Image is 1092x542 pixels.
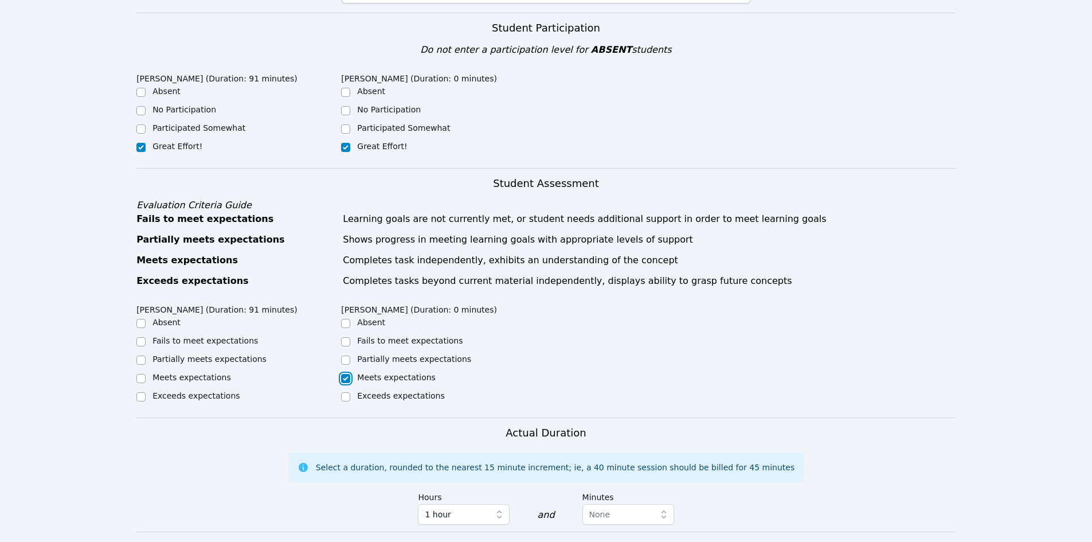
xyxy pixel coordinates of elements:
legend: [PERSON_NAME] (Duration: 0 minutes) [341,68,497,85]
label: Fails to meet expectations [152,336,258,345]
legend: [PERSON_NAME] (Duration: 91 minutes) [136,68,298,85]
div: Do not enter a participation level for students [136,43,956,57]
label: Participated Somewhat [357,123,450,132]
label: Participated Somewhat [152,123,245,132]
div: Select a duration, rounded to the nearest 15 minute increment; ie, a 40 minute session should be ... [316,462,794,473]
div: Completes tasks beyond current material independently, displays ability to grasp future concepts [343,274,956,288]
label: Absent [357,87,385,96]
label: No Participation [357,105,421,114]
label: Partially meets expectations [152,354,267,364]
div: Learning goals are not currently met, or student needs additional support in order to meet learni... [343,212,956,226]
legend: [PERSON_NAME] (Duration: 91 minutes) [136,299,298,317]
label: Minutes [582,487,674,504]
label: Meets expectations [357,373,436,382]
div: Meets expectations [136,254,336,267]
label: Fails to meet expectations [357,336,463,345]
label: Absent [152,318,181,327]
label: Exceeds expectations [152,391,240,400]
div: Completes task independently, exhibits an understanding of the concept [343,254,956,267]
div: Evaluation Criteria Guide [136,198,956,212]
button: None [582,504,674,525]
label: Great Effort! [152,142,202,151]
label: Partially meets expectations [357,354,471,364]
label: Exceeds expectations [357,391,444,400]
div: Shows progress in meeting learning goals with appropriate levels of support [343,233,956,247]
span: None [589,510,610,519]
span: ABSENT [591,44,632,55]
label: Meets expectations [152,373,231,382]
h3: Actual Duration [506,425,586,441]
label: Hours [418,487,510,504]
label: Absent [357,318,385,327]
div: Exceeds expectations [136,274,336,288]
h3: Student Assessment [136,176,956,192]
h3: Student Participation [136,20,956,36]
legend: [PERSON_NAME] (Duration: 0 minutes) [341,299,497,317]
label: Great Effort! [357,142,407,151]
span: 1 hour [425,508,451,521]
label: No Participation [152,105,216,114]
div: Fails to meet expectations [136,212,336,226]
div: Partially meets expectations [136,233,336,247]
div: and [537,508,554,522]
label: Absent [152,87,181,96]
button: 1 hour [418,504,510,525]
